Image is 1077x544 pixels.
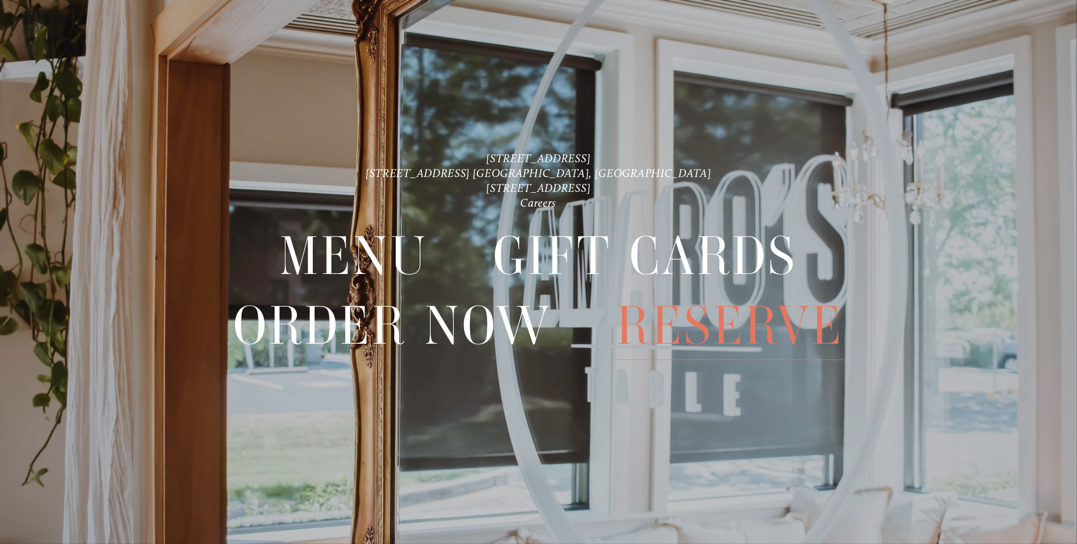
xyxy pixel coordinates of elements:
a: Careers [521,196,557,210]
a: [STREET_ADDRESS] [486,151,590,165]
a: Menu [280,222,429,290]
span: Menu [280,222,429,291]
a: Order Now [233,291,552,360]
a: [STREET_ADDRESS] [486,181,590,195]
span: Gift Cards [493,222,797,291]
span: Order Now [233,291,552,360]
a: Reserve [617,291,844,360]
span: Reserve [617,291,844,360]
a: Gift Cards [493,222,797,290]
a: [STREET_ADDRESS] [GEOGRAPHIC_DATA], [GEOGRAPHIC_DATA] [366,166,711,180]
